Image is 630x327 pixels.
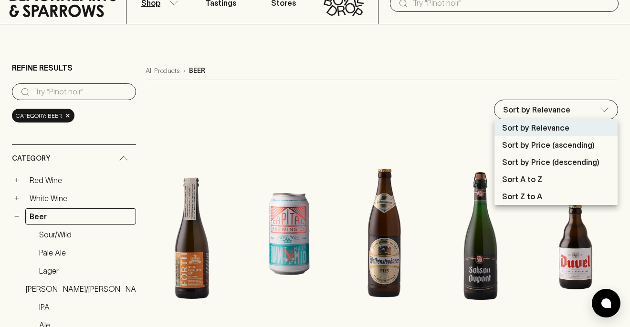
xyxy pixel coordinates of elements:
p: Sort by Price (descending) [502,156,599,168]
p: Sort A to Z [502,174,542,185]
p: Sort by Relevance [502,122,569,133]
p: Sort by Price (ascending) [502,139,595,151]
img: bubble-icon [601,298,611,308]
p: Sort Z to A [502,191,542,202]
